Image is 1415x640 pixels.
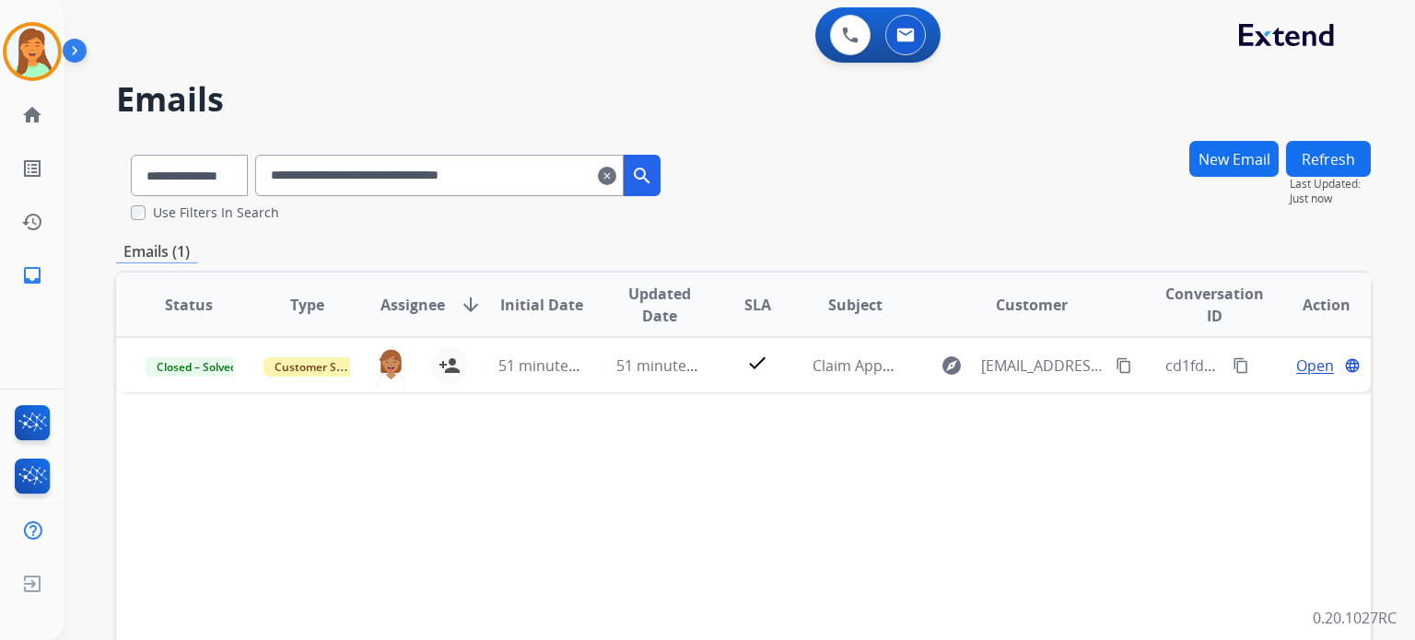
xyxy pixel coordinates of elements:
mat-icon: person_add [439,355,461,377]
p: Emails (1) [116,240,197,263]
mat-icon: home [21,104,43,126]
span: Open [1296,355,1334,377]
span: Type [290,294,324,316]
mat-icon: list_alt [21,157,43,180]
span: Subject [828,294,883,316]
mat-icon: arrow_downward [460,294,482,316]
span: Updated Date [616,283,704,327]
span: Conversation ID [1165,283,1264,327]
img: avatar [6,26,58,77]
span: Last Updated: [1290,177,1371,192]
span: Status [165,294,213,316]
button: New Email [1189,141,1279,177]
span: Closed – Solved [146,357,248,377]
button: Refresh [1286,141,1371,177]
mat-icon: search [631,165,653,187]
img: agent-avatar [373,347,409,385]
span: [EMAIL_ADDRESS][DOMAIN_NAME] [981,355,1105,377]
p: 0.20.1027RC [1313,607,1397,629]
span: Claim Approval [813,355,918,376]
mat-icon: inbox [21,264,43,286]
mat-icon: history [21,211,43,233]
mat-icon: clear [598,165,616,187]
span: 51 minutes ago [498,355,605,376]
mat-icon: language [1344,357,1361,374]
span: Assignee [380,294,445,316]
span: SLA [744,294,771,316]
mat-icon: content_copy [1116,357,1132,374]
span: Customer [996,294,1068,316]
span: 51 minutes ago [616,355,723,376]
span: Customer Support [263,357,383,377]
mat-icon: check [746,352,768,374]
th: Action [1253,273,1371,337]
mat-icon: explore [941,355,963,377]
span: Initial Date [500,294,583,316]
label: Use Filters In Search [153,204,279,222]
span: Just now [1290,192,1371,206]
h2: Emails [116,81,1371,118]
mat-icon: content_copy [1233,357,1249,374]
